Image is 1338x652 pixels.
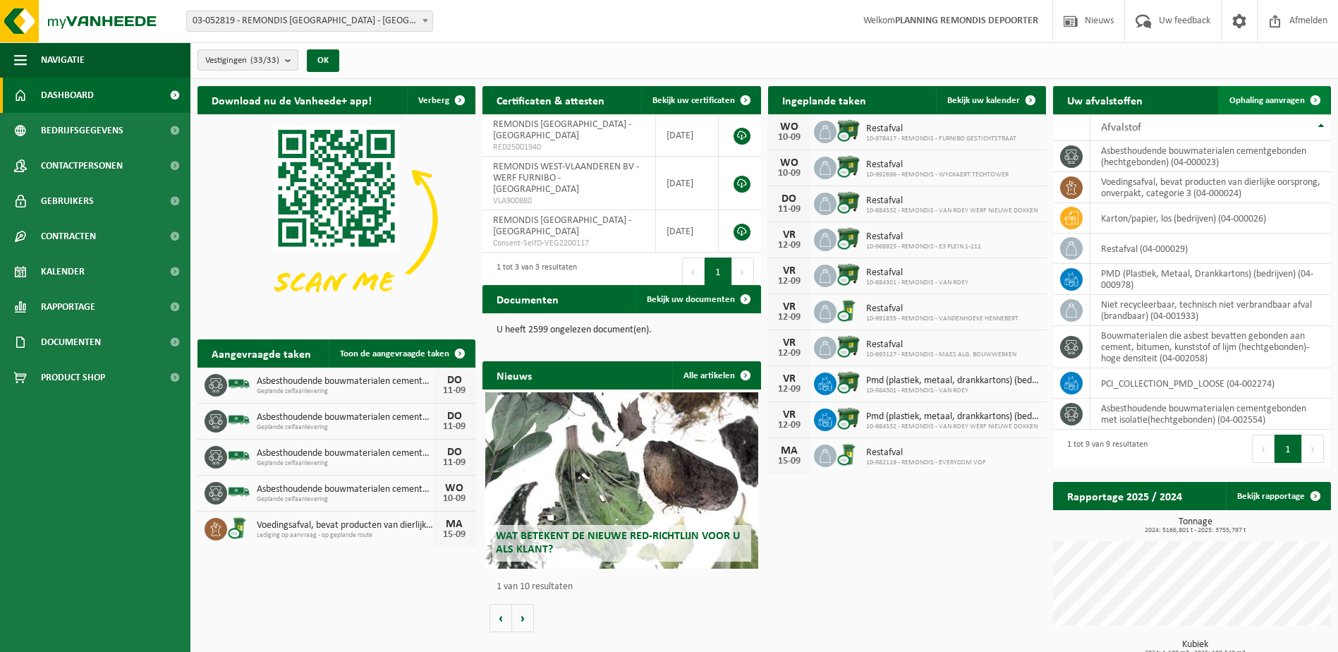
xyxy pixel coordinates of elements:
[1060,527,1331,534] span: 2024: 5166,801 t - 2025: 3755,797 t
[866,459,986,467] span: 10-982119 - REMONDIS - EVERYCOM VOF
[837,370,860,394] img: WB-1100-CU
[257,448,433,459] span: Asbesthoudende bouwmaterialen cementgebonden (hechtgebonden)
[866,135,1016,143] span: 10-978417 - REMONDIS - FURNIBO GESTICHTSTRAAT
[440,494,468,504] div: 10-09
[1090,399,1331,430] td: asbesthoudende bouwmaterialen cementgebonden met isolatie(hechtgebonden) (04-002554)
[1090,295,1331,326] td: niet recycleerbaar, technisch niet verbrandbaar afval (brandbaar) (04-001933)
[340,349,449,358] span: Toon de aangevraagde taken
[775,121,803,133] div: WO
[866,423,1039,431] span: 10-984532 - REMONDIS - VAN ROEY WERF NIEUWE DOKKEN
[635,285,760,313] a: Bekijk uw documenten
[837,191,860,215] img: WB-1100-CU
[866,351,1016,359] span: 10-993127 - REMONDIS - MAES ALG. BOUWWERKEN
[866,123,1016,135] span: Restafval
[407,86,474,114] button: Verberg
[497,582,753,592] p: 1 van 10 resultaten
[1090,264,1331,295] td: PMD (Plastiek, Metaal, Drankkartons) (bedrijven) (04-000978)
[41,219,96,254] span: Contracten
[493,119,631,141] span: REMONDIS [GEOGRAPHIC_DATA] - [GEOGRAPHIC_DATA]
[837,155,860,179] img: WB-1100-CU
[1090,234,1331,264] td: restafval (04-000029)
[866,411,1039,423] span: Pmd (plastiek, metaal, drankkartons) (bedrijven)
[496,531,740,555] span: Wat betekent de nieuwe RED-richtlijn voor u als klant?
[866,267,968,279] span: Restafval
[197,114,475,323] img: Download de VHEPlus App
[641,86,760,114] a: Bekijk uw certificaten
[768,86,880,114] h2: Ingeplande taken
[866,243,981,251] span: 10-968925 - REMONDIS - E3 PLEIN 1-211
[837,298,860,322] img: WB-0240-CU
[1090,368,1331,399] td: PCI_COLLECTION_PMD_LOOSE (04-002274)
[775,349,803,358] div: 12-09
[440,447,468,458] div: DO
[440,483,468,494] div: WO
[837,406,860,430] img: WB-1100-CU
[227,408,251,432] img: BL-SO-LV
[41,254,85,289] span: Kalender
[1053,86,1157,114] h2: Uw afvalstoffen
[227,372,251,396] img: BL-SO-LV
[257,423,433,432] span: Geplande zelfaanlevering
[329,339,474,368] a: Toon de aangevraagde taken
[837,227,860,250] img: WB-1100-CU
[257,387,433,396] span: Geplande zelfaanlevering
[482,86,619,114] h2: Certificaten & attesten
[1060,433,1148,464] div: 1 tot 9 van 9 resultaten
[186,11,433,32] span: 03-052819 - REMONDIS WEST-VLAANDEREN - OOSTENDE
[732,258,754,286] button: Next
[41,183,94,219] span: Gebruikers
[775,229,803,241] div: VR
[197,86,386,114] h2: Download nu de Vanheede+ app!
[205,50,279,71] span: Vestigingen
[41,360,105,395] span: Product Shop
[497,325,746,335] p: U heeft 2599 ongelezen document(en).
[866,387,1039,395] span: 10-984301 - REMONDIS - VAN ROEY
[1060,517,1331,534] h3: Tonnage
[705,258,732,286] button: 1
[493,215,631,237] span: REMONDIS [GEOGRAPHIC_DATA] - [GEOGRAPHIC_DATA]
[775,457,803,466] div: 15-09
[866,339,1016,351] span: Restafval
[227,516,251,540] img: WB-0240-CU
[775,241,803,250] div: 12-09
[440,386,468,396] div: 11-09
[866,303,1018,315] span: Restafval
[1218,86,1330,114] a: Ophaling aanvragen
[41,113,123,148] span: Bedrijfsgegevens
[775,409,803,421] div: VR
[866,171,1009,179] span: 10-992696 - REMONDIS - WYCKAERT TECHTOWER
[493,195,645,207] span: VLA900880
[895,16,1038,26] strong: PLANNING REMONDIS DEPOORTER
[837,119,860,143] img: WB-1100-CU
[257,495,433,504] span: Geplande zelfaanlevering
[440,519,468,530] div: MA
[257,376,433,387] span: Asbesthoudende bouwmaterialen cementgebonden (hechtgebonden)
[775,301,803,313] div: VR
[775,337,803,349] div: VR
[1252,435,1275,463] button: Previous
[187,11,432,31] span: 03-052819 - REMONDIS WEST-VLAANDEREN - OOSTENDE
[250,56,279,65] count: (33/33)
[197,49,298,71] button: Vestigingen(33/33)
[493,162,639,195] span: REMONDIS WEST-VLAANDEREN BV - WERF FURNIBO - [GEOGRAPHIC_DATA]
[682,258,705,286] button: Previous
[485,392,758,569] a: Wat betekent de nieuwe RED-richtlijn voor u als klant?
[41,78,94,113] span: Dashboard
[866,207,1038,215] span: 10-984532 - REMONDIS - VAN ROEY WERF NIEUWE DOKKEN
[482,285,573,313] h2: Documenten
[41,289,95,325] span: Rapportage
[656,210,719,253] td: [DATE]
[41,42,85,78] span: Navigatie
[227,444,251,468] img: BL-SO-LV
[866,231,981,243] span: Restafval
[672,361,760,390] a: Alle artikelen
[866,447,986,459] span: Restafval
[440,458,468,468] div: 11-09
[1053,482,1196,509] h2: Rapportage 2025 / 2024
[775,313,803,322] div: 12-09
[493,142,645,153] span: RED25001940
[307,49,339,72] button: OK
[656,114,719,157] td: [DATE]
[1090,141,1331,172] td: asbesthoudende bouwmaterialen cementgebonden (hechtgebonden) (04-000023)
[41,325,101,360] span: Documenten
